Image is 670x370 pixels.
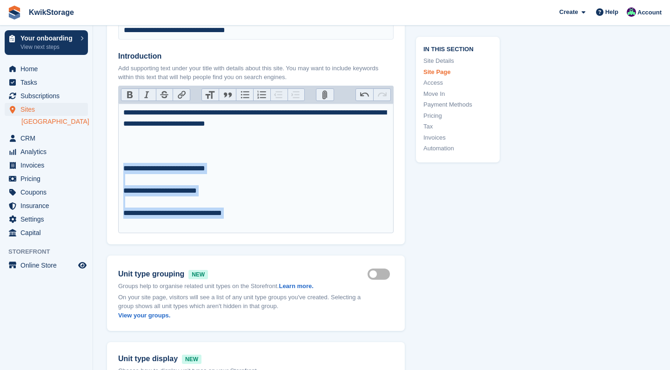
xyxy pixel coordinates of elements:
button: Bold [121,89,139,101]
img: Scott Sinclair [627,7,636,17]
button: Link [173,89,190,101]
span: Pricing [20,172,76,185]
button: Numbers [253,89,270,101]
a: Learn more. [279,283,313,289]
button: Redo [373,89,390,101]
span: Settings [20,213,76,226]
span: Subscriptions [20,89,76,102]
button: Decrease Level [270,89,288,101]
a: menu [5,186,88,199]
a: Preview store [77,260,88,271]
button: Attach Files [316,89,334,101]
div: Unit type display [118,353,394,364]
a: menu [5,226,88,239]
label: Show groups on storefront [368,273,394,275]
a: menu [5,172,88,185]
span: NEW [182,355,201,364]
p: Add supporting text under your title with details about this site. You may want to include keywor... [118,64,394,82]
a: Site Page [423,67,492,76]
a: Invoices [423,133,492,142]
button: Bullets [236,89,253,101]
a: menu [5,159,88,172]
a: View your groups. [118,312,170,319]
span: Sites [20,103,76,116]
span: Help [605,7,618,17]
button: Heading [202,89,219,101]
a: Payment Methods [423,100,492,109]
span: Home [20,62,76,75]
a: Access [423,78,492,87]
a: Move In [423,89,492,98]
a: KwikStorage [25,5,78,20]
a: Pricing [423,111,492,120]
button: Increase Level [288,89,305,101]
p: Groups help to organise related unit types on the Storefront. [118,282,368,291]
button: Undo [356,89,373,101]
a: menu [5,213,88,226]
button: Quote [219,89,236,101]
p: Your onboarding [20,35,76,41]
span: In this section [423,44,492,53]
a: menu [5,259,88,272]
span: Create [559,7,578,17]
span: NEW [188,270,208,279]
span: Account [637,8,662,17]
button: Italic [139,89,156,101]
trix-editor: Introduction [118,103,394,233]
a: Your onboarding View next steps [5,30,88,55]
img: stora-icon-8386f47178a22dfd0bd8f6a31ec36ba5ce8667c1dd55bd0f319d3a0aa187defe.svg [7,6,21,20]
span: Tasks [20,76,76,89]
a: [GEOGRAPHIC_DATA] [21,117,88,126]
a: menu [5,76,88,89]
label: Unit type grouping [118,269,368,280]
a: Site Details [423,56,492,66]
span: Insurance [20,199,76,212]
a: menu [5,132,88,145]
a: Tax [423,122,492,131]
a: menu [5,103,88,116]
span: Analytics [20,145,76,158]
span: Capital [20,226,76,239]
span: CRM [20,132,76,145]
p: On your site page, visitors will see a list of any unit type groups you've created. Selecting a g... [118,293,368,320]
a: menu [5,145,88,158]
a: menu [5,89,88,102]
span: Online Store [20,259,76,272]
span: Coupons [20,186,76,199]
a: menu [5,62,88,75]
button: Strikethrough [156,89,173,101]
a: Automation [423,144,492,153]
span: Storefront [8,247,93,256]
p: View next steps [20,43,76,51]
label: Introduction [118,51,394,62]
span: Invoices [20,159,76,172]
a: menu [5,199,88,212]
